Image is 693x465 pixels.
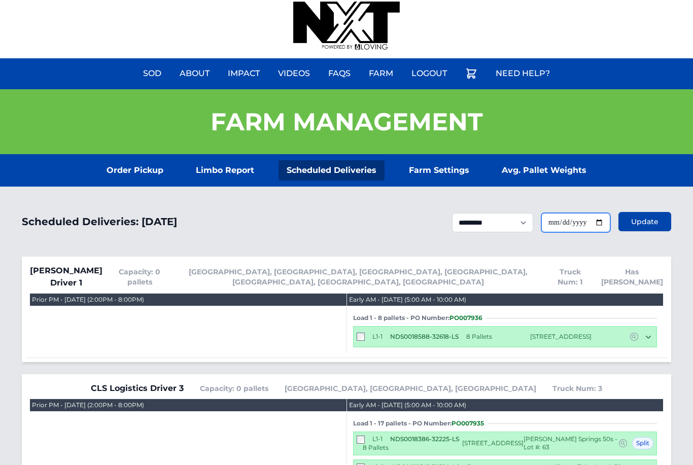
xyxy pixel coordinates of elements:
div: Prior PM - [DATE] (2:00PM - 8:00PM) [32,296,144,304]
span: Has [PERSON_NAME] [601,267,663,287]
span: Split [632,437,653,449]
span: PO007936 [449,314,482,321]
a: About [174,61,216,86]
a: Farm Settings [401,160,477,181]
span: [PERSON_NAME] Driver 1 [30,265,102,289]
span: L1-1 [372,435,383,443]
span: L1-1 [372,333,383,340]
a: Videos [272,61,316,86]
span: CLS Logistics Driver 3 [91,382,184,395]
img: nextdaysod.com Logo [293,2,400,50]
div: Prior PM - [DATE] (2:00PM - 8:00PM) [32,401,144,409]
h1: Farm Management [211,110,483,134]
div: Early AM - [DATE] (5:00 AM - 10:00 AM) [349,401,466,409]
span: [PERSON_NAME] Springs 50s - Lot #: 63 [524,435,618,451]
span: NDS0018588-32618-LS [390,333,459,340]
span: Capacity: 0 pallets [200,383,268,394]
a: FAQs [322,61,357,86]
a: Need Help? [490,61,556,86]
span: Truck Num: 1 [556,267,585,287]
span: Truck Num: 3 [552,383,602,394]
a: Avg. Pallet Weights [494,160,595,181]
a: Scheduled Deliveries [279,160,385,181]
span: [GEOGRAPHIC_DATA], [GEOGRAPHIC_DATA], [GEOGRAPHIC_DATA] [285,383,536,394]
span: NDS0018386-32225-LS [390,435,459,443]
span: PO007935 [452,419,484,427]
button: Update [618,212,671,231]
span: [STREET_ADDRESS] [530,333,592,341]
h1: Scheduled Deliveries: [DATE] [22,214,177,229]
span: Capacity: 0 pallets [119,267,161,287]
a: Order Pickup [98,160,171,181]
span: 8 Pallets [466,333,492,340]
span: 8 Pallets [363,444,389,451]
span: [GEOGRAPHIC_DATA], [GEOGRAPHIC_DATA], [GEOGRAPHIC_DATA], [GEOGRAPHIC_DATA], [GEOGRAPHIC_DATA], [G... [177,267,539,287]
span: [STREET_ADDRESS] [462,439,524,447]
a: Sod [137,61,167,86]
a: Logout [405,61,453,86]
a: Farm [363,61,399,86]
span: Update [631,217,659,227]
a: Limbo Report [188,160,262,181]
span: Load 1 - 17 pallets - PO Number: [353,419,488,427]
span: Load 1 - 8 pallets - PO Number: [353,314,487,322]
a: Impact [222,61,266,86]
div: Early AM - [DATE] (5:00 AM - 10:00 AM) [349,296,466,304]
